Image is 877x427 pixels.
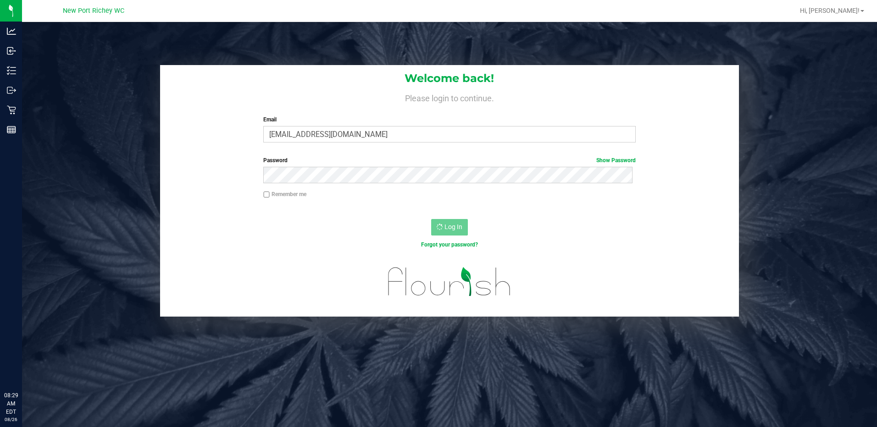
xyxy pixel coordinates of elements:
[7,66,16,75] inline-svg: Inventory
[160,92,739,103] h4: Please login to continue.
[7,125,16,134] inline-svg: Reports
[7,46,16,55] inline-svg: Inbound
[160,72,739,84] h1: Welcome back!
[377,258,522,305] img: flourish_logo.svg
[263,192,270,198] input: Remember me
[263,115,636,124] label: Email
[800,7,860,14] span: Hi, [PERSON_NAME]!
[4,391,18,416] p: 08:29 AM EDT
[596,157,636,164] a: Show Password
[63,7,124,15] span: New Port Richey WC
[431,219,468,235] button: Log In
[4,416,18,423] p: 08/26
[7,105,16,115] inline-svg: Retail
[7,27,16,36] inline-svg: Analytics
[263,190,306,198] label: Remember me
[7,86,16,95] inline-svg: Outbound
[263,157,288,164] span: Password
[421,241,478,248] a: Forgot your password?
[444,223,462,230] span: Log In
